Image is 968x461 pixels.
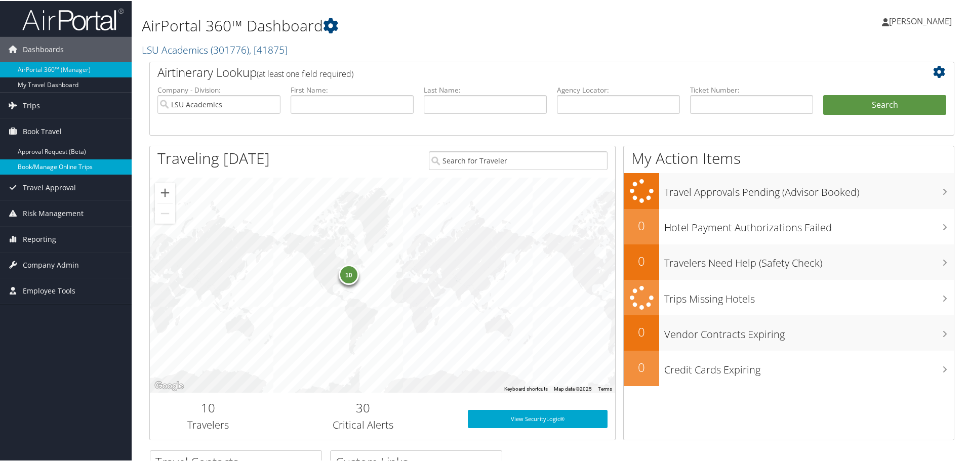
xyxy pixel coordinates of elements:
[152,379,186,392] img: Google
[557,84,680,94] label: Agency Locator:
[424,84,547,94] label: Last Name:
[155,182,175,202] button: Zoom in
[624,216,659,233] h2: 0
[249,42,288,56] span: , [ 41875 ]
[429,150,608,169] input: Search for Traveler
[624,172,954,208] a: Travel Approvals Pending (Advisor Booked)
[157,398,259,415] h2: 10
[23,200,84,225] span: Risk Management
[23,92,40,117] span: Trips
[468,409,608,427] a: View SecurityLogic®
[882,5,962,35] a: [PERSON_NAME]
[624,350,954,385] a: 0Credit Cards Expiring
[554,385,592,391] span: Map data ©2025
[889,15,952,26] span: [PERSON_NAME]
[23,174,76,199] span: Travel Approval
[624,314,954,350] a: 0Vendor Contracts Expiring
[598,385,612,391] a: Terms (opens in new tab)
[157,84,280,94] label: Company - Division:
[142,42,288,56] a: LSU Academics
[23,36,64,61] span: Dashboards
[157,417,259,431] h3: Travelers
[157,147,270,168] h1: Traveling [DATE]
[664,286,954,305] h3: Trips Missing Hotels
[291,84,414,94] label: First Name:
[690,84,813,94] label: Ticket Number:
[274,417,453,431] h3: Critical Alerts
[624,279,954,315] a: Trips Missing Hotels
[155,202,175,223] button: Zoom out
[664,321,954,341] h3: Vendor Contracts Expiring
[624,243,954,279] a: 0Travelers Need Help (Safety Check)
[624,322,659,340] h2: 0
[157,63,879,80] h2: Airtinerary Lookup
[23,277,75,303] span: Employee Tools
[624,147,954,168] h1: My Action Items
[624,208,954,243] a: 0Hotel Payment Authorizations Failed
[823,94,946,114] button: Search
[338,263,358,283] div: 10
[664,215,954,234] h3: Hotel Payment Authorizations Failed
[504,385,548,392] button: Keyboard shortcuts
[142,14,689,35] h1: AirPortal 360™ Dashboard
[23,252,79,277] span: Company Admin
[211,42,249,56] span: ( 301776 )
[22,7,124,30] img: airportal-logo.png
[152,379,186,392] a: Open this area in Google Maps (opens a new window)
[257,67,353,78] span: (at least one field required)
[624,358,659,375] h2: 0
[624,252,659,269] h2: 0
[664,357,954,376] h3: Credit Cards Expiring
[664,250,954,269] h3: Travelers Need Help (Safety Check)
[664,179,954,198] h3: Travel Approvals Pending (Advisor Booked)
[23,226,56,251] span: Reporting
[274,398,453,415] h2: 30
[23,118,62,143] span: Book Travel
